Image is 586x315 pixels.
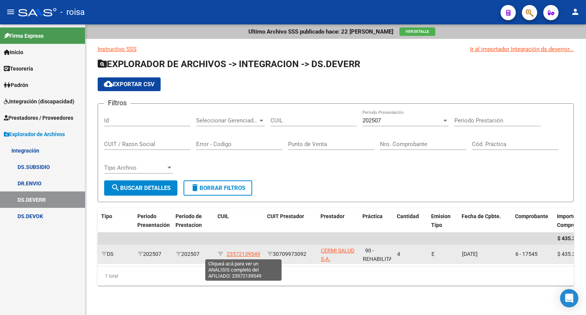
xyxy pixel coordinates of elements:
[4,81,28,89] span: Padrón
[428,208,459,233] datatable-header-cell: Emision Tipo
[101,250,132,259] div: DS
[321,247,354,262] span: CERMI SALUD S.A.
[4,130,65,138] span: Explorador de Archivos
[98,208,134,233] datatable-header-cell: Tipo
[104,164,166,171] span: Tipo Archivo
[4,32,43,40] span: Firma Express
[394,208,428,233] datatable-header-cell: Cantidad
[134,208,172,233] datatable-header-cell: Periodo Presentación
[175,213,202,228] span: Periodo de Prestacion
[104,180,177,196] button: Buscar Detalles
[6,7,15,16] mat-icon: menu
[217,213,229,219] span: CUIL
[227,251,260,257] span: 23572139549
[264,208,317,233] datatable-header-cell: CUIT Prestador
[101,213,112,219] span: Tipo
[406,29,429,34] span: Ver Detalle
[98,46,137,53] a: Instructivo SSS
[362,213,383,219] span: Práctica
[359,208,394,233] datatable-header-cell: Práctica
[98,267,574,286] div: 1 total
[515,213,548,219] span: Comprobante
[138,250,170,259] div: 202507
[4,97,74,106] span: Integración (discapacidad)
[172,208,214,233] datatable-header-cell: Periodo de Prestacion
[248,27,393,36] p: Ultimo Archivo SSS publicado hace: 22 [PERSON_NAME]
[515,250,551,259] div: 6 - 17545
[267,213,304,219] span: CUIT Prestador
[184,180,252,196] button: Borrar Filtros
[214,208,264,233] datatable-header-cell: CUIL
[190,185,245,191] span: Borrar Filtros
[470,45,574,53] div: Ir al importador Integración ds.deverror...
[462,213,501,219] span: Fecha de Cpbte.
[111,185,171,191] span: Buscar Detalles
[176,250,212,259] div: 202507
[512,208,554,233] datatable-header-cell: Comprobante
[397,251,400,257] span: 4
[190,183,200,192] mat-icon: delete
[560,289,578,307] div: Open Intercom Messenger
[459,208,512,233] datatable-header-cell: Fecha de Cpbte.
[4,64,33,73] span: Tesorería
[397,213,419,219] span: Cantidad
[462,251,478,257] span: [DATE]
[98,59,360,69] span: EXPLORADOR DE ARCHIVOS -> INTEGRACION -> DS.DEVERR
[431,251,435,257] span: E
[60,4,85,21] span: - roisa
[320,213,345,219] span: Prestador
[137,213,170,228] span: Periodo Presentación
[104,81,155,88] span: Exportar CSV
[111,183,120,192] mat-icon: search
[362,117,381,124] span: 202507
[98,77,161,91] button: Exportar CSV
[317,208,359,233] datatable-header-cell: Prestador
[4,114,73,122] span: Prestadores / Proveedores
[571,7,580,16] mat-icon: person
[104,98,130,108] h3: Filtros
[4,48,23,56] span: Inicio
[267,250,315,259] div: 30709973092
[399,27,435,36] button: Ver Detalle
[431,213,451,228] span: Emision Tipo
[104,79,113,88] mat-icon: cloud_download
[196,117,258,124] span: Seleccionar Gerenciador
